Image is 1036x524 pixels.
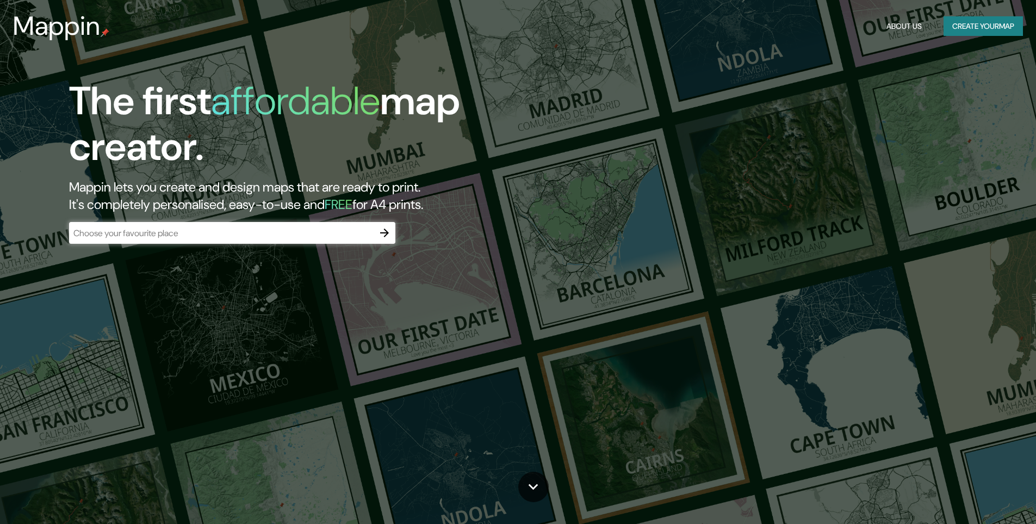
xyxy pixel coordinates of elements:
h2: Mappin lets you create and design maps that are ready to print. It's completely personalised, eas... [69,178,587,213]
img: mappin-pin [101,28,109,37]
button: Create yourmap [944,16,1023,36]
h1: affordable [211,76,380,126]
h3: Mappin [13,11,101,41]
h5: FREE [325,196,352,213]
h1: The first map creator. [69,78,587,178]
button: About Us [882,16,926,36]
input: Choose your favourite place [69,227,374,239]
